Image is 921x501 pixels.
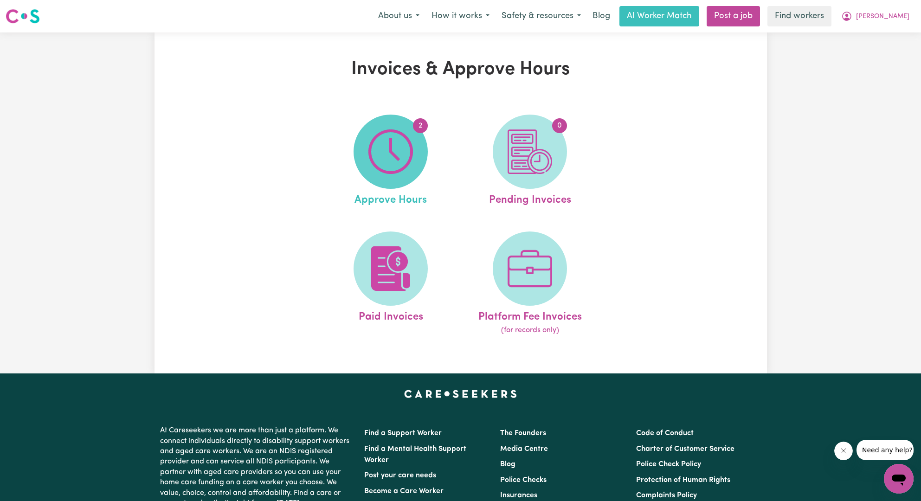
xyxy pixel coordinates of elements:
[324,231,457,336] a: Paid Invoices
[262,58,659,81] h1: Invoices & Approve Hours
[463,115,597,208] a: Pending Invoices
[636,445,734,453] a: Charter of Customer Service
[404,390,517,398] a: Careseekers home page
[372,6,425,26] button: About us
[6,6,40,27] a: Careseekers logo
[835,6,915,26] button: My Account
[364,445,466,464] a: Find a Mental Health Support Worker
[500,461,515,468] a: Blog
[496,6,587,26] button: Safety & resources
[857,440,914,460] iframe: Message from company
[324,115,457,208] a: Approve Hours
[552,118,567,133] span: 0
[884,464,914,494] iframe: Button to launch messaging window
[636,492,697,499] a: Complaints Policy
[478,306,582,325] span: Platform Fee Invoices
[489,189,571,208] span: Pending Invoices
[834,442,853,460] iframe: Close message
[636,476,730,484] a: Protection of Human Rights
[364,430,442,437] a: Find a Support Worker
[6,8,40,25] img: Careseekers logo
[619,6,699,26] a: AI Worker Match
[364,488,444,495] a: Become a Care Worker
[413,118,428,133] span: 2
[463,231,597,336] a: Platform Fee Invoices(for records only)
[500,492,537,499] a: Insurances
[359,306,423,325] span: Paid Invoices
[707,6,760,26] a: Post a job
[636,430,694,437] a: Code of Conduct
[636,461,701,468] a: Police Check Policy
[364,472,436,479] a: Post your care needs
[767,6,831,26] a: Find workers
[500,476,547,484] a: Police Checks
[501,325,559,336] span: (for records only)
[587,6,616,26] a: Blog
[354,189,427,208] span: Approve Hours
[500,445,548,453] a: Media Centre
[500,430,546,437] a: The Founders
[425,6,496,26] button: How it works
[856,12,909,22] span: [PERSON_NAME]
